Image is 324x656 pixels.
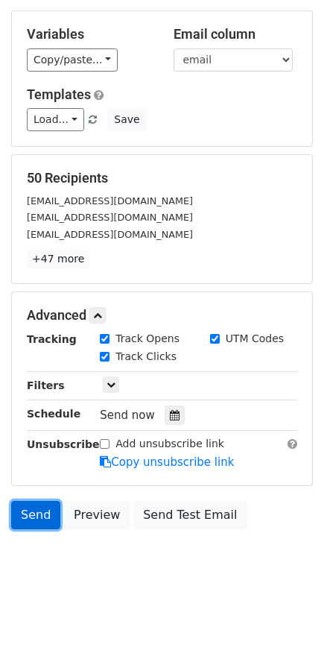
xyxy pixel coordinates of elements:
strong: Schedule [27,408,80,420]
small: [EMAIL_ADDRESS][DOMAIN_NAME] [27,212,193,223]
label: Track Clicks [115,349,177,365]
span: Send now [100,409,155,422]
div: 聊天小组件 [250,584,324,656]
iframe: Chat Widget [250,584,324,656]
a: Send Test Email [133,501,247,529]
a: Send [11,501,60,529]
a: Copy unsubscribe link [100,455,234,469]
small: [EMAIL_ADDRESS][DOMAIN_NAME] [27,195,193,206]
a: Preview [64,501,130,529]
label: Add unsubscribe link [115,436,224,452]
label: Track Opens [115,331,180,347]
label: UTM Codes [226,331,284,347]
a: +47 more [27,250,89,268]
h5: Email column [174,26,298,42]
h5: 50 Recipients [27,170,297,186]
strong: Filters [27,379,65,391]
a: Templates [27,86,91,102]
h5: Variables [27,26,151,42]
a: Copy/paste... [27,48,118,72]
a: Load... [27,108,84,131]
h5: Advanced [27,307,297,324]
small: [EMAIL_ADDRESS][DOMAIN_NAME] [27,229,193,240]
strong: Tracking [27,333,77,345]
button: Save [107,108,146,131]
strong: Unsubscribe [27,438,100,450]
